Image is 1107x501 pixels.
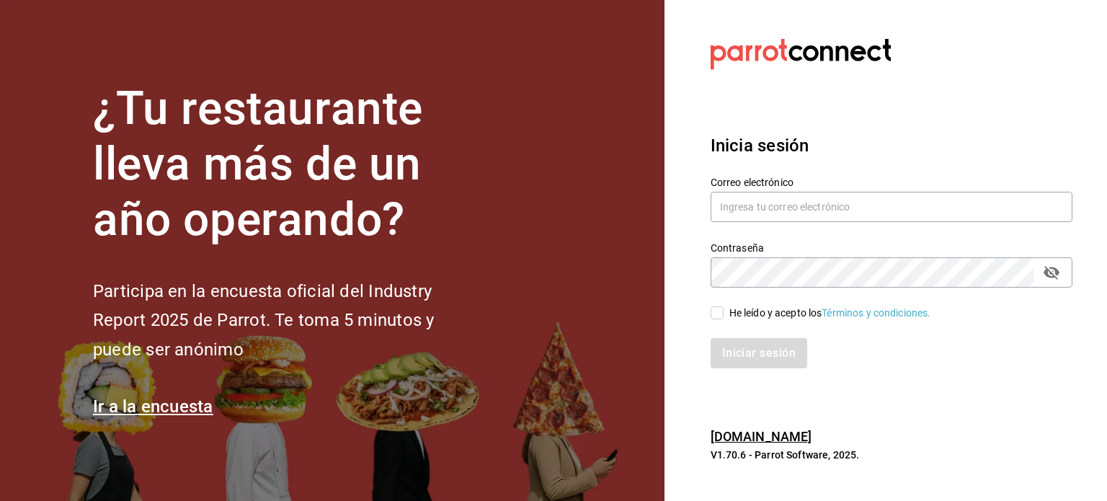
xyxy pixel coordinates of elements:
[711,448,1072,462] p: V1.70.6 - Parrot Software, 2025.
[93,277,482,365] h2: Participa en la encuesta oficial del Industry Report 2025 de Parrot. Te toma 5 minutos y puede se...
[711,192,1072,222] input: Ingresa tu correo electrónico
[711,243,1072,253] label: Contraseña
[822,307,930,319] a: Términos y condiciones.
[1039,260,1064,285] button: passwordField
[93,81,482,247] h1: ¿Tu restaurante lleva más de un año operando?
[711,429,812,444] a: [DOMAIN_NAME]
[711,177,1072,187] label: Correo electrónico
[729,306,931,321] div: He leído y acepto los
[711,133,1072,159] h3: Inicia sesión
[93,396,213,417] a: Ir a la encuesta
